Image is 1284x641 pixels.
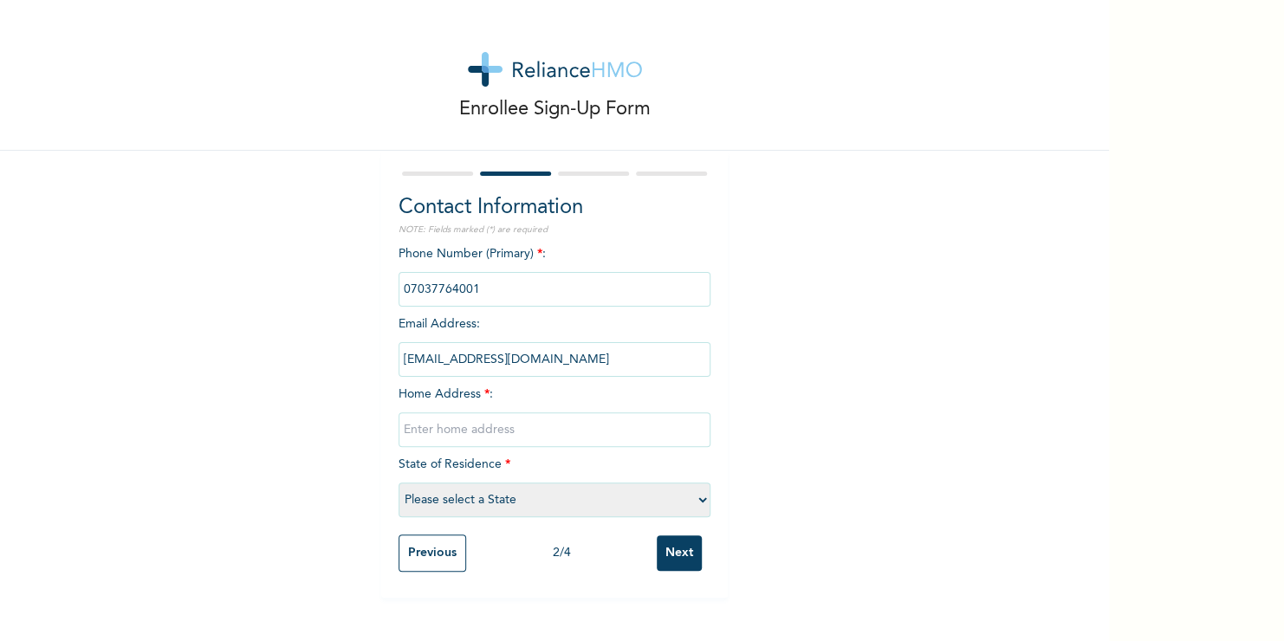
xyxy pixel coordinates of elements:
[399,534,466,572] input: Previous
[399,272,710,307] input: Enter Primary Phone Number
[459,95,651,124] p: Enrollee Sign-Up Form
[399,318,710,366] span: Email Address :
[399,248,710,295] span: Phone Number (Primary) :
[399,458,710,506] span: State of Residence
[466,544,657,562] div: 2 / 4
[399,388,710,436] span: Home Address :
[399,192,710,223] h2: Contact Information
[399,412,710,447] input: Enter home address
[468,52,642,87] img: logo
[657,535,702,571] input: Next
[399,342,710,377] input: Enter email Address
[399,223,710,236] p: NOTE: Fields marked (*) are required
